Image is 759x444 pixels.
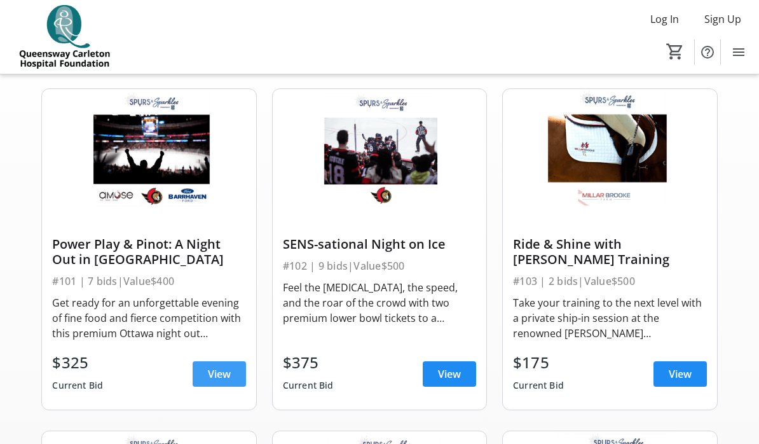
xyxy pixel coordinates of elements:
div: Current Bid [513,374,564,397]
button: Help [695,39,720,65]
div: SENS-sational Night on Ice [283,237,476,252]
div: #102 | 9 bids | Value $500 [283,257,476,275]
img: Ride & Shine with Millar Brooke Training [503,89,716,209]
div: #103 | 2 bids | Value $500 [513,272,706,290]
span: View [208,366,231,382]
button: Sign Up [694,9,751,29]
div: Get ready for an unforgettable evening of fine food and fierce competition with this premium Otta... [52,295,245,341]
div: Current Bid [283,374,334,397]
div: Take your training to the next level with a private ship-in session at the renowned [PERSON_NAME]... [513,295,706,341]
a: View [423,361,476,387]
button: Menu [726,39,751,65]
button: Log In [640,9,689,29]
span: Log In [650,11,679,27]
a: View [193,361,246,387]
button: Cart [664,40,687,63]
span: View [669,366,692,382]
span: View [438,366,461,382]
div: $175 [513,351,564,374]
div: #101 | 7 bids | Value $400 [52,272,245,290]
img: SENS-sational Night on Ice [273,89,486,209]
span: Sign Up [704,11,741,27]
div: $325 [52,351,103,374]
div: $375 [283,351,334,374]
img: Power Play & Pinot: A Night Out in Ottawa [42,89,256,209]
div: Ride & Shine with [PERSON_NAME] Training [513,237,706,267]
div: Feel the [MEDICAL_DATA], the speed, and the roar of the crowd with two premium lower bowl tickets... [283,280,476,326]
a: View [653,361,707,387]
div: Power Play & Pinot: A Night Out in [GEOGRAPHIC_DATA] [52,237,245,267]
div: Current Bid [52,374,103,397]
img: QCH Foundation's Logo [8,5,121,69]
